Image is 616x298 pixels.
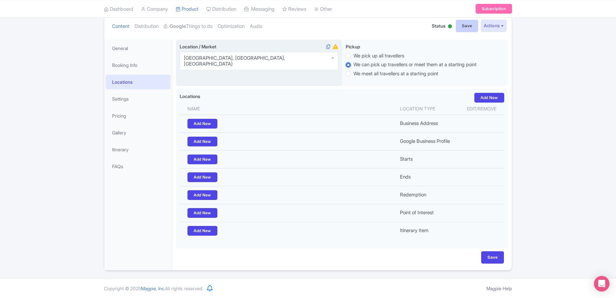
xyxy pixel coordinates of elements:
[106,142,171,157] a: Itinerary
[481,251,504,264] input: Save
[106,75,171,89] a: Locations
[353,70,438,78] label: We meet all travellers at a starting point
[141,286,165,291] span: Magpie, Inc.
[164,16,212,37] a: GoogleThings to do
[396,115,459,132] td: Business Address
[396,204,459,222] td: Point of Interest
[447,22,453,32] div: Active
[396,103,459,115] th: Location type
[187,208,217,218] a: Add New
[180,103,396,115] th: Name
[187,155,217,164] a: Add New
[353,61,477,68] label: We can pick up travellers or meet them at a starting point
[474,93,504,103] a: Add New
[106,108,171,123] a: Pricing
[594,276,610,292] div: Open Intercom Messenger
[459,103,504,115] th: Edit/Remove
[100,285,207,292] div: Copyright © 2025 All rights reserved.
[184,55,334,67] div: [GEOGRAPHIC_DATA], [GEOGRAPHIC_DATA], [GEOGRAPHIC_DATA]
[106,125,171,140] a: Gallery
[112,16,129,37] a: Content
[106,92,171,106] a: Settings
[476,4,512,14] a: Subscription
[106,159,171,174] a: FAQs
[481,20,507,32] button: Actions
[353,52,404,60] label: We pick up all travellers
[180,44,216,49] span: Location / Market
[250,16,262,37] a: Audio
[187,226,217,236] a: Add New
[135,16,159,37] a: Distribution
[170,23,186,30] strong: Google
[180,93,200,100] label: Locations
[396,132,459,150] td: Google Business Profile
[396,222,459,240] td: Itinerary Item
[187,137,217,146] a: Add New
[106,41,171,56] a: General
[396,186,459,204] td: Redemption
[106,58,171,72] a: Booking Info
[187,172,217,182] a: Add New
[396,168,459,186] td: Ends
[218,16,245,37] a: Optimization
[486,286,512,291] a: Magpie Help
[396,150,459,168] td: Starts
[187,190,217,200] a: Add New
[187,119,217,129] a: Add New
[456,20,479,32] input: Save
[346,44,360,49] span: Pickup
[432,22,445,29] span: Status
